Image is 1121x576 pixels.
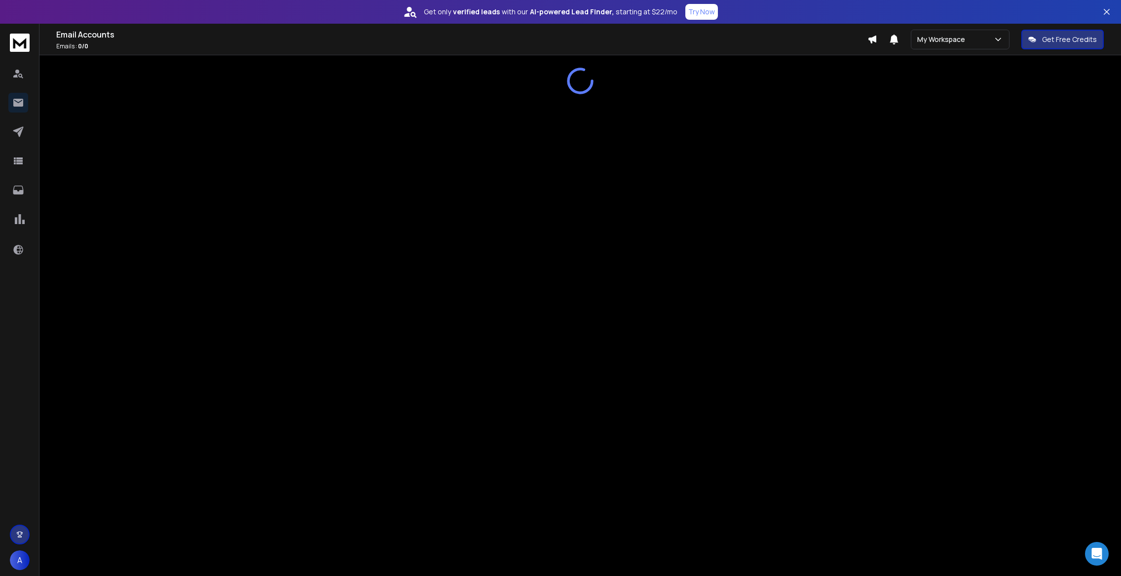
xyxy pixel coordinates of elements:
button: A [10,550,30,570]
button: Try Now [685,4,718,20]
strong: AI-powered Lead Finder, [530,7,614,17]
p: My Workspace [917,35,969,44]
strong: verified leads [453,7,500,17]
div: Open Intercom Messenger [1085,542,1109,566]
img: logo [10,34,30,52]
h1: Email Accounts [56,29,867,40]
button: Get Free Credits [1021,30,1104,49]
span: 0 / 0 [78,42,88,50]
p: Emails : [56,42,867,50]
p: Get only with our starting at $22/mo [424,7,677,17]
p: Get Free Credits [1042,35,1097,44]
p: Try Now [688,7,715,17]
